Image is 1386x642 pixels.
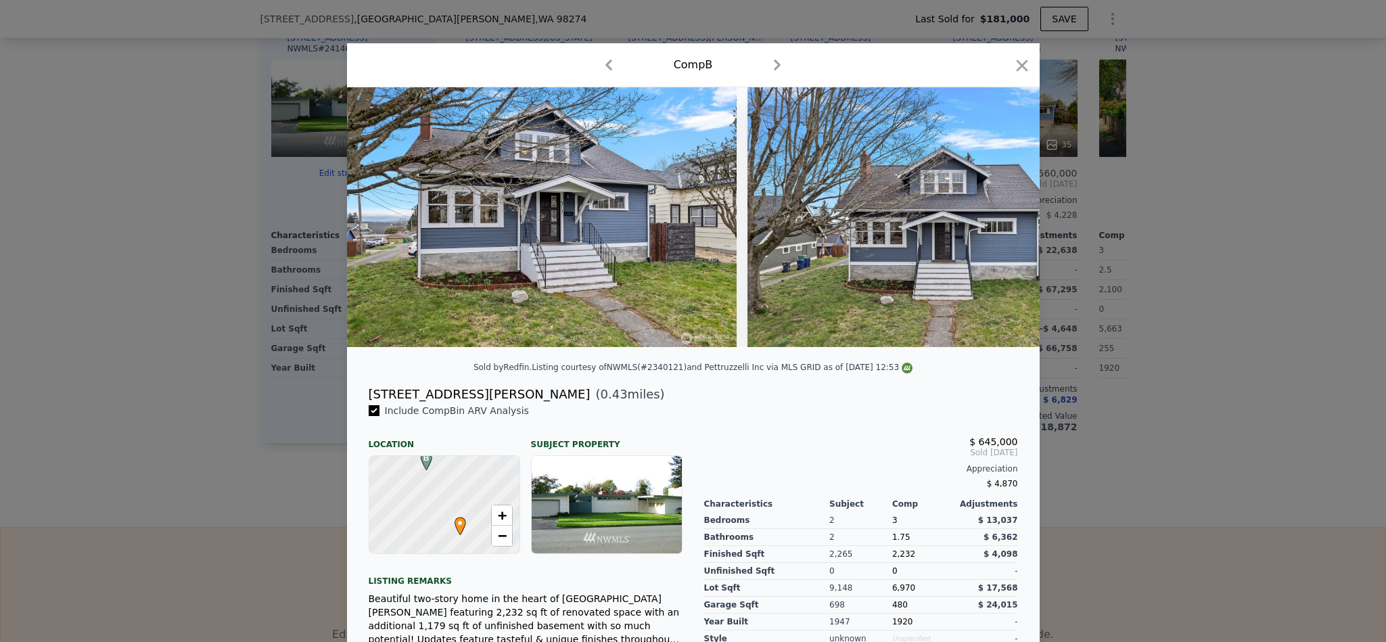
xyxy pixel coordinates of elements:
span: + [497,507,506,524]
div: Bedrooms [704,512,830,529]
span: 480 [892,600,908,610]
div: Listing remarks [369,565,683,587]
div: - [955,614,1018,630]
span: $ 13,037 [978,515,1018,525]
div: 1920 [892,614,955,630]
div: Unfinished Sqft [704,563,830,580]
div: 1947 [829,614,892,630]
span: $ 24,015 [978,600,1018,610]
div: - [955,563,1018,580]
div: 0 [829,563,892,580]
span: • [451,513,469,533]
div: 698 [829,597,892,614]
span: 0 [892,566,898,576]
div: Finished Sqft [704,546,830,563]
div: Listing courtesy of NWMLS (#2340121) and Pettruzzelli Inc via MLS GRID as of [DATE] 12:53 [532,363,913,372]
span: $ 17,568 [978,583,1018,593]
div: Subject Property [531,428,683,450]
img: NWMLS Logo [902,363,913,373]
a: Zoom out [492,526,512,546]
span: 3 [892,515,898,525]
div: 9,148 [829,580,892,597]
div: Subject [829,499,892,509]
div: Characteristics [704,499,830,509]
span: $ 4,098 [984,549,1017,559]
div: Comp B [674,57,713,73]
div: Garage Sqft [704,597,830,614]
div: 2,265 [829,546,892,563]
div: 2 [829,512,892,529]
div: • [451,517,459,525]
div: Location [369,428,520,450]
div: Sold by Redfin . [473,363,532,372]
div: Adjustments [955,499,1018,509]
div: B [417,452,425,460]
span: 0.43 [601,387,628,401]
div: Comp [892,499,955,509]
div: 2 [829,529,892,546]
div: Bathrooms [704,529,830,546]
img: Property Img [747,87,1138,347]
span: Include Comp B in ARV Analysis [379,405,534,416]
div: Year Built [704,614,830,630]
div: Lot Sqft [704,580,830,597]
span: Sold [DATE] [704,447,1018,458]
span: $ 645,000 [969,436,1017,447]
a: Zoom in [492,505,512,526]
span: 2,232 [892,549,915,559]
span: ( miles) [591,385,665,404]
div: [STREET_ADDRESS][PERSON_NAME] [369,385,591,404]
span: B [417,452,436,464]
span: − [497,527,506,544]
span: $ 6,362 [984,532,1017,542]
span: $ 4,870 [987,479,1018,488]
span: 6,970 [892,583,915,593]
img: Property Img [347,87,737,347]
div: Appreciation [704,463,1018,474]
div: 1.75 [892,529,955,546]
